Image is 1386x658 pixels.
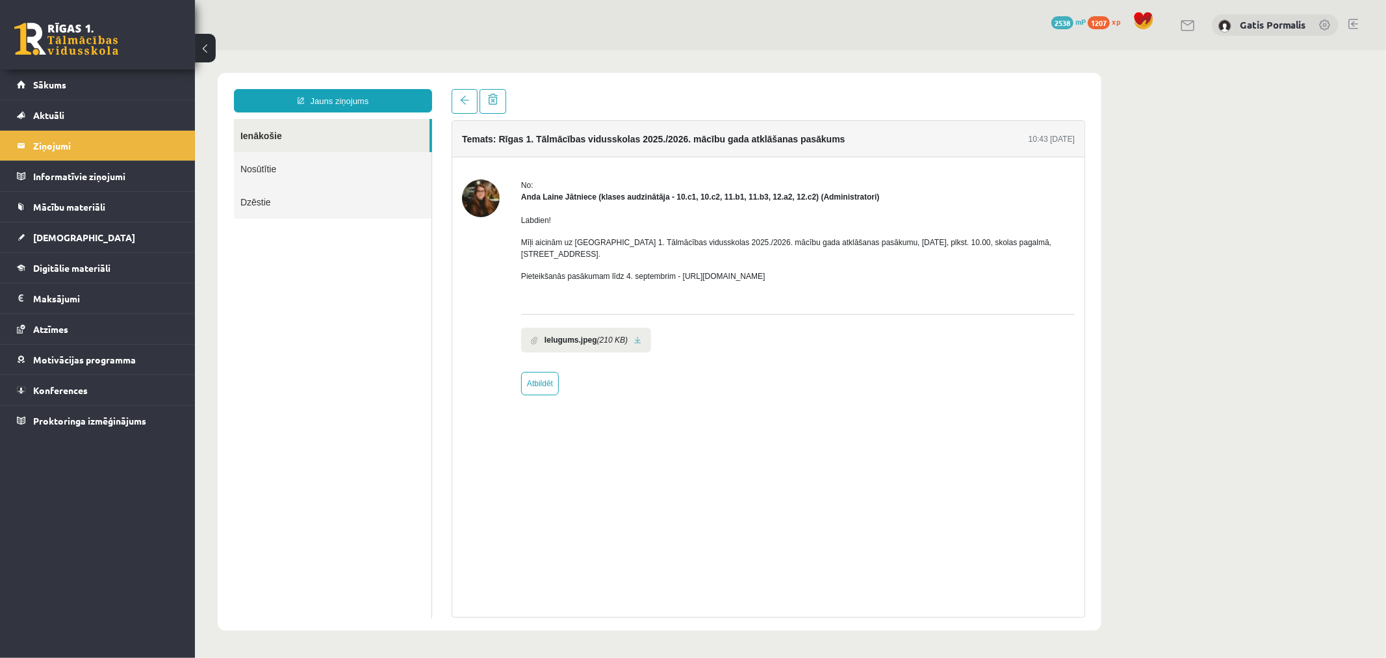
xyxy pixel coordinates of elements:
span: Digitālie materiāli [33,262,110,274]
a: 1207 xp [1088,16,1127,27]
img: Anda Laine Jātniece (klases audzinātāja - 10.c1, 10.c2, 11.b1, 11.b3, 12.a2, 12.c2) [267,129,305,167]
a: Konferences [17,375,179,405]
legend: Informatīvie ziņojumi [33,161,179,191]
span: Sākums [33,79,66,90]
legend: Ziņojumi [33,131,179,161]
span: Konferences [33,384,88,396]
a: Ziņojumi [17,131,179,161]
legend: Maksājumi [33,283,179,313]
span: [DEMOGRAPHIC_DATA] [33,231,135,243]
span: mP [1075,16,1086,27]
b: Ielugums.jpeg [350,284,402,296]
a: Rīgas 1. Tālmācības vidusskola [14,23,118,55]
a: Maksājumi [17,283,179,313]
a: Dzēstie [39,135,237,168]
span: xp [1112,16,1120,27]
span: Motivācijas programma [33,354,136,365]
a: Atzīmes [17,314,179,344]
div: 10:43 [DATE] [834,83,880,95]
a: Jauns ziņojums [39,39,237,62]
a: Aktuāli [17,100,179,130]
a: Gatis Pormalis [1240,18,1305,31]
p: Pieteikšanās pasākumam līdz 4. septembrim - [URL][DOMAIN_NAME] [326,220,880,232]
span: 1207 [1088,16,1110,29]
a: Atbildēt [326,322,364,345]
strong: Anda Laine Jātniece (klases audzinātāja - 10.c1, 10.c2, 11.b1, 11.b3, 12.a2, 12.c2) (Administratori) [326,142,685,151]
a: Informatīvie ziņojumi [17,161,179,191]
a: Ienākošie [39,69,235,102]
span: Mācību materiāli [33,201,105,213]
span: Proktoringa izmēģinājums [33,415,146,427]
a: Nosūtītie [39,102,237,135]
div: No: [326,129,880,141]
a: Sākums [17,70,179,99]
a: Digitālie materiāli [17,253,179,283]
img: Gatis Pormalis [1218,20,1231,33]
a: Mācību materiāli [17,192,179,222]
h4: Temats: Rīgas 1. Tālmācības vidusskolas 2025./2026. mācību gada atklāšanas pasākums [267,84,650,94]
a: [DEMOGRAPHIC_DATA] [17,222,179,252]
span: Atzīmes [33,323,68,335]
span: 2538 [1051,16,1073,29]
a: Proktoringa izmēģinājums [17,406,179,436]
a: Motivācijas programma [17,345,179,375]
p: Mīļi aicinām uz [GEOGRAPHIC_DATA] 1. Tālmācības vidusskolas 2025./2026. mācību gada atklāšanas pa... [326,187,880,210]
p: Labdien! [326,164,880,176]
i: (210 KB) [402,284,433,296]
a: 2538 mP [1051,16,1086,27]
span: Aktuāli [33,109,64,121]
